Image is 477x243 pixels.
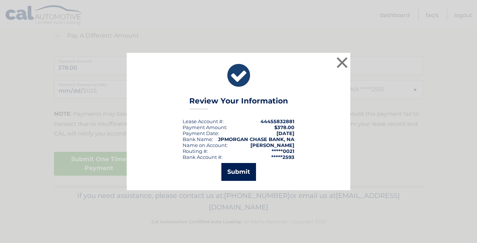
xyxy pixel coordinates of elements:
[183,142,228,148] div: Name on Account:
[250,142,294,148] strong: [PERSON_NAME]
[183,136,213,142] div: Bank Name:
[183,148,208,154] div: Routing #:
[189,96,288,109] h3: Review Your Information
[183,118,224,124] div: Lease Account #:
[277,130,294,136] span: [DATE]
[183,130,218,136] span: Payment Date
[183,130,219,136] div: :
[218,136,294,142] strong: JPMORGAN CHASE BANK, NA
[183,154,222,160] div: Bank Account #:
[335,55,350,70] button: ×
[260,118,294,124] strong: 44455832881
[274,124,294,130] span: $378.00
[183,124,227,130] div: Payment Amount:
[221,163,256,181] button: Submit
